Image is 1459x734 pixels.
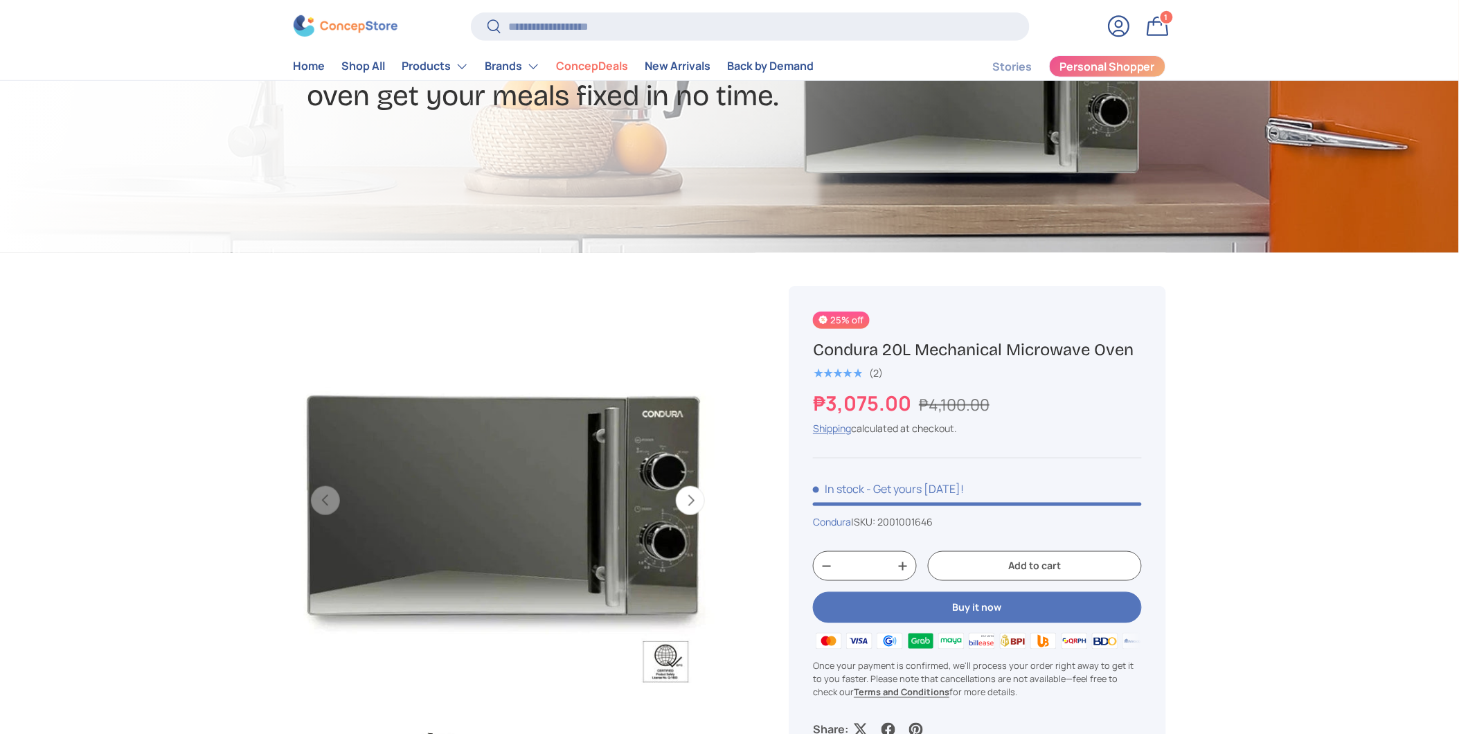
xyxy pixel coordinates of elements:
span: 1 [1165,12,1168,22]
img: maya [936,630,967,651]
span: 2001001646 [877,515,933,528]
summary: Products [394,52,477,80]
nav: Secondary [960,52,1166,80]
img: ConcepStore [294,15,397,37]
button: Buy it now [813,592,1141,623]
img: bdo [1090,630,1120,651]
summary: Brands [477,52,548,80]
img: billease [967,630,997,651]
span: | [851,515,933,528]
a: New Arrivals [645,53,711,80]
span: 25% off [813,312,869,329]
span: ★★★★★ [813,366,862,380]
p: - Get yours [DATE]! [866,481,964,496]
a: Condura [813,515,851,528]
a: Terms and Conditions [854,686,949,699]
s: ₱4,100.00 [919,393,990,415]
img: visa [844,630,875,651]
div: (2) [869,368,883,378]
img: master [813,630,843,651]
h1: Condura 20L Mechanical Microwave Oven [813,339,1141,361]
a: ConcepDeals [557,53,629,80]
button: Add to cart [928,551,1141,581]
img: bpi [998,630,1028,651]
a: Personal Shopper [1049,55,1166,77]
a: Back by Demand [728,53,814,80]
span: In stock [813,481,864,496]
a: 5.0 out of 5.0 stars (2) [813,364,883,379]
span: Personal Shopper [1059,61,1155,72]
strong: ₱3,075.00 [813,389,915,417]
div: calculated at checkout. [813,421,1141,436]
span: SKU: [854,515,875,528]
a: Shop All [342,53,386,80]
a: Home [294,53,325,80]
nav: Primary [294,52,814,80]
img: qrph [1059,630,1089,651]
a: Shipping [813,422,851,435]
a: Stories [993,53,1032,80]
div: 5.0 out of 5.0 stars [813,367,862,379]
img: gcash [875,630,905,651]
img: ubp [1028,630,1059,651]
img: grabpay [905,630,936,651]
img: metrobank [1120,630,1151,651]
p: Once your payment is confirmed, we'll process your order right away to get it to you faster. Plea... [813,660,1141,700]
